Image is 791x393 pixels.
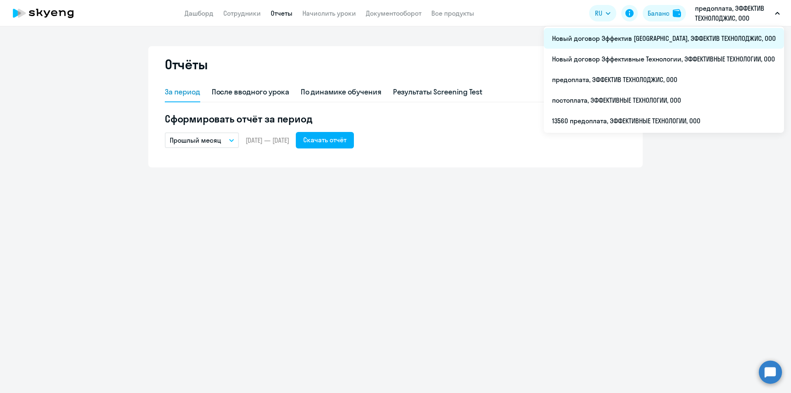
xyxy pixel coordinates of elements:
div: Результаты Screening Test [393,87,483,97]
div: По динамике обучения [301,87,381,97]
button: Балансbalance [643,5,686,21]
div: Скачать отчёт [303,135,346,145]
button: RU [589,5,616,21]
h2: Отчёты [165,56,208,73]
ul: RU [544,26,784,133]
a: Все продукты [431,9,474,17]
a: Документооборот [366,9,421,17]
a: Начислить уроки [302,9,356,17]
button: Прошлый месяц [165,132,239,148]
div: После вводного урока [212,87,289,97]
a: Дашборд [185,9,213,17]
p: предоплата, ЭФФЕКТИВ ТЕХНОЛОДЖИС, ООО [695,3,772,23]
a: Сотрудники [223,9,261,17]
h5: Сформировать отчёт за период [165,112,626,125]
p: Прошлый месяц [170,135,221,145]
span: RU [595,8,602,18]
button: Скачать отчёт [296,132,354,148]
button: предоплата, ЭФФЕКТИВ ТЕХНОЛОДЖИС, ООО [691,3,784,23]
img: balance [673,9,681,17]
span: [DATE] — [DATE] [246,136,289,145]
a: Отчеты [271,9,293,17]
div: Баланс [648,8,669,18]
div: За период [165,87,200,97]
